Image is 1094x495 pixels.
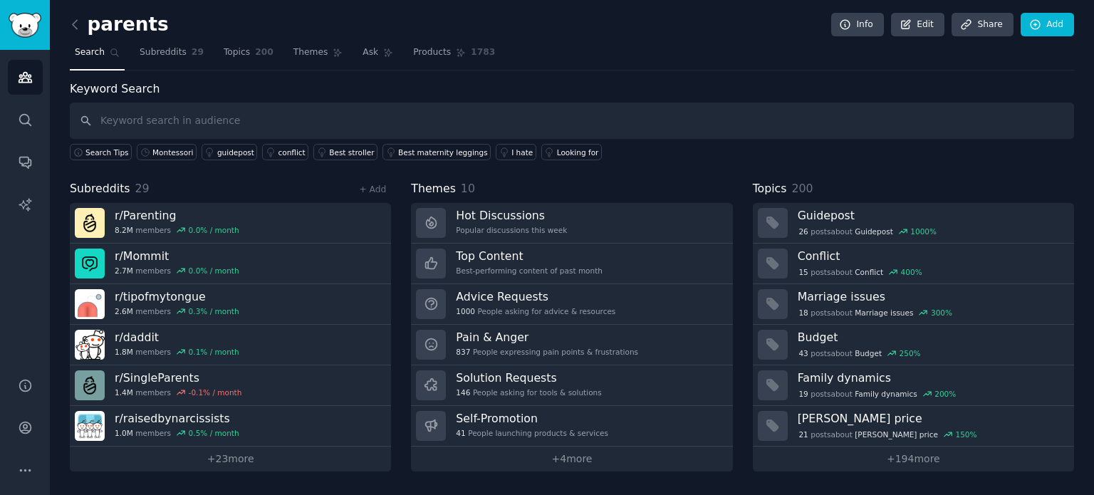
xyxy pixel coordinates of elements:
span: 1.4M [115,387,133,397]
a: Montessori [137,144,197,160]
input: Keyword search in audience [70,103,1074,139]
div: members [115,266,239,276]
span: Family dynamics [855,389,917,399]
div: 0.0 % / month [189,225,239,235]
img: GummySearch logo [9,13,41,38]
div: 1000 % [910,226,937,236]
div: Best stroller [329,147,374,157]
a: r/raisedbynarcissists1.0Mmembers0.5% / month [70,406,391,447]
a: Products1783 [408,41,500,71]
span: 1.8M [115,347,133,357]
span: Products [413,46,451,59]
span: 1000 [456,306,475,316]
a: Conflict15postsaboutConflict400% [753,244,1074,284]
a: Edit [891,13,944,37]
a: +23more [70,447,391,471]
a: Best maternity leggings [382,144,491,160]
h2: parents [70,14,169,36]
span: 29 [192,46,204,59]
span: 2.6M [115,306,133,316]
a: + Add [359,184,386,194]
span: 146 [456,387,470,397]
h3: [PERSON_NAME] price [798,411,1064,426]
span: Themes [411,180,456,198]
span: Topics [224,46,250,59]
div: People expressing pain points & frustrations [456,347,638,357]
span: 200 [255,46,273,59]
h3: r/ tipofmytongue [115,289,239,304]
a: Ask [358,41,398,71]
h3: Self-Promotion [456,411,608,426]
div: I hate [511,147,533,157]
img: Parenting [75,208,105,238]
div: 0.5 % / month [189,428,239,438]
h3: Family dynamics [798,370,1064,385]
div: People asking for advice & resources [456,306,615,316]
h3: r/ SingleParents [115,370,241,385]
div: 0.3 % / month [189,306,239,316]
div: 0.0 % / month [189,266,239,276]
span: Conflict [855,267,883,277]
div: People asking for tools & solutions [456,387,601,397]
div: 250 % [900,348,921,358]
h3: r/ Parenting [115,208,239,223]
div: members [115,225,239,235]
span: 18 [798,308,808,318]
a: Subreddits29 [135,41,209,71]
div: members [115,347,239,357]
span: 10 [461,182,475,195]
img: daddit [75,330,105,360]
div: post s about [798,306,954,319]
a: Top ContentBest-performing content of past month [411,244,732,284]
a: Guidepost26postsaboutGuidepost1000% [753,203,1074,244]
div: post s about [798,387,957,400]
h3: r/ Mommit [115,249,239,264]
h3: Budget [798,330,1064,345]
div: Popular discussions this week [456,225,567,235]
div: 0.1 % / month [189,347,239,357]
span: 41 [456,428,465,438]
a: +194more [753,447,1074,471]
a: Hot DiscussionsPopular discussions this week [411,203,732,244]
h3: Advice Requests [456,289,615,304]
h3: Hot Discussions [456,208,567,223]
span: 1.0M [115,428,133,438]
span: Topics [753,180,787,198]
a: Add [1021,13,1074,37]
a: Pain & Anger837People expressing pain points & frustrations [411,325,732,365]
div: Best-performing content of past month [456,266,603,276]
div: post s about [798,347,922,360]
a: guidepost [202,144,258,160]
span: 26 [798,226,808,236]
h3: Conflict [798,249,1064,264]
div: members [115,306,239,316]
div: People launching products & services [456,428,608,438]
a: Themes [288,41,348,71]
span: 15 [798,267,808,277]
a: Budget43postsaboutBudget250% [753,325,1074,365]
a: Marriage issues18postsaboutMarriage issues300% [753,284,1074,325]
div: post s about [798,266,924,278]
a: Solution Requests146People asking for tools & solutions [411,365,732,406]
a: r/Mommit2.7Mmembers0.0% / month [70,244,391,284]
span: Search Tips [85,147,129,157]
div: conflict [278,147,305,157]
a: Best stroller [313,144,377,160]
h3: Guidepost [798,208,1064,223]
a: conflict [262,144,308,160]
span: Subreddits [140,46,187,59]
h3: Marriage issues [798,289,1064,304]
a: +4more [411,447,732,471]
img: Mommit [75,249,105,278]
h3: Top Content [456,249,603,264]
a: Share [952,13,1013,37]
a: r/Parenting8.2Mmembers0.0% / month [70,203,391,244]
a: Looking for [541,144,602,160]
button: Search Tips [70,144,132,160]
a: Topics200 [219,41,278,71]
span: 1783 [471,46,495,59]
span: Subreddits [70,180,130,198]
h3: Pain & Anger [456,330,638,345]
span: 43 [798,348,808,358]
div: 400 % [901,267,922,277]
